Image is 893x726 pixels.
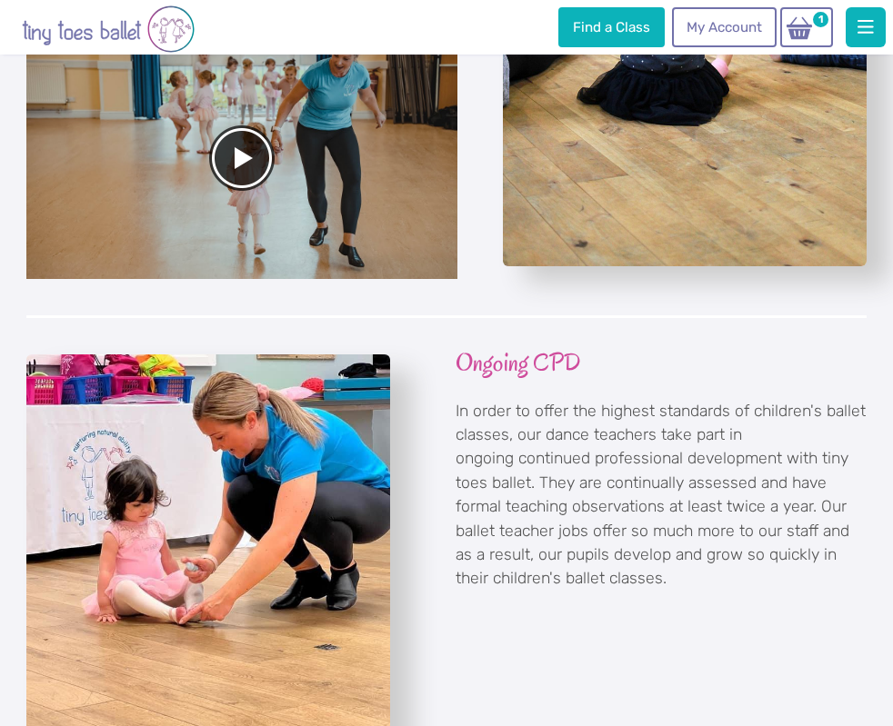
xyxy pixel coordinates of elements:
[672,7,776,47] a: My Account
[456,399,866,591] p: In order to offer the highest standards of children's ballet classes, our dance teachers take par...
[780,7,833,47] a: 1
[558,7,664,47] a: Find a Class
[22,4,195,55] img: tiny toes ballet
[456,347,866,379] h3: Ongoing CPD
[810,9,831,30] span: 1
